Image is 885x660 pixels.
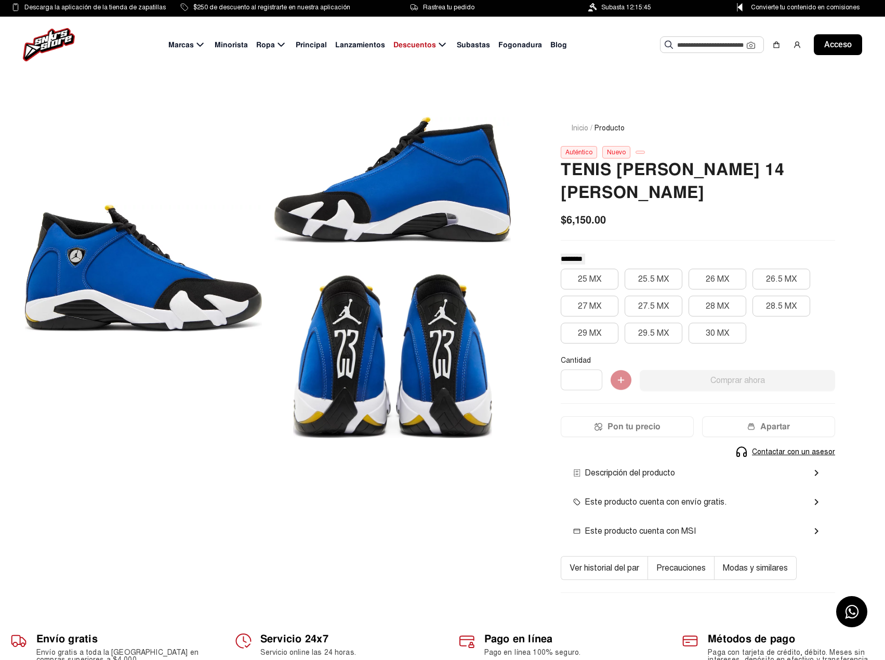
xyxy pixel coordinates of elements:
font: Nuevo [607,149,626,156]
img: msi [573,527,580,535]
font: Pago en línea [484,632,553,645]
font: $6,150.00 [561,213,606,227]
font: Comprar ahora [710,375,765,386]
img: compras [772,41,781,49]
font: Tenis [PERSON_NAME] 14 [PERSON_NAME] [561,159,784,203]
font: Envío gratis [36,632,98,645]
font: Modas y similares [723,563,788,573]
img: Icon.png [595,423,602,431]
img: logo [23,28,75,61]
font: 29 MX [578,328,602,338]
font: 25.5 MX [638,274,669,284]
font: Subastas [457,40,490,49]
font: Métodos de pago [708,632,795,645]
button: 25 MX [561,269,618,289]
font: Acceso [824,39,852,49]
font: / [590,124,592,133]
button: 30 MX [689,323,746,344]
font: 26 MX [706,274,730,284]
img: envio [573,469,580,477]
img: Agregar al carrito [611,370,631,391]
button: 28 MX [689,296,746,316]
button: Precauciones [648,556,715,580]
button: 27.5 MX [625,296,682,316]
mat-icon: chevron_right [810,496,823,508]
font: Minorista [215,40,248,49]
img: envio [573,498,580,506]
font: 29.5 MX [638,328,669,338]
font: Este producto cuenta con envío gratis. [585,497,727,507]
font: Servicio online las 24 horas. [260,648,356,657]
img: Buscar [665,41,673,49]
font: Servicio 24x7 [260,632,328,645]
font: Precauciones [656,563,706,573]
font: Descuentos [393,40,436,49]
button: Apartar [702,416,835,437]
font: 26.5 MX [766,274,797,284]
font: 27 MX [578,301,602,311]
button: 29 MX [561,323,618,344]
img: Cámara [747,41,755,49]
font: Descripción del producto [585,468,675,478]
img: Icono de punto de control [733,3,746,11]
button: Ver historial del par [561,556,648,580]
font: Cantidad [561,356,591,365]
font: 25 MX [578,274,602,284]
button: Comprar ahora [640,370,835,391]
img: wallet-05.png [747,423,755,431]
font: Apartar [760,421,790,432]
button: 27 MX [561,296,618,316]
font: Auténtico [565,149,592,156]
font: Pon tu precio [607,421,661,432]
button: 26 MX [689,269,746,289]
button: 29.5 MX [625,323,682,344]
font: Marcas [168,40,194,49]
font: 28 MX [706,301,730,311]
button: 26.5 MX [752,269,810,289]
font: Este producto cuenta con MSI [585,526,696,536]
button: Pon tu precio [561,416,694,437]
font: Ropa [256,40,275,49]
font: Blog [550,40,567,49]
font: Producto [595,124,625,133]
font: Lanzamientos [335,40,385,49]
font: Subasta 12:15:45 [601,4,651,11]
font: Pago en línea 100% seguro. [484,648,581,657]
font: Rastrea tu pedido [423,4,474,11]
font: Descarga la aplicación de la tienda de zapatillas [24,4,166,11]
img: usuario [793,41,801,49]
mat-icon: chevron_right [810,525,823,537]
mat-icon: chevron_right [810,467,823,479]
button: 28.5 MX [752,296,810,316]
font: 28.5 MX [766,301,797,311]
font: Fogonadura [498,40,542,49]
font: 27.5 MX [638,301,669,311]
a: Inicio [571,124,588,133]
font: $250 de descuento al registrarte en nuestra aplicación [193,4,350,11]
button: Modas y similares [715,556,797,580]
button: 25.5 MX [625,269,682,289]
font: 30 MX [706,328,730,338]
font: Ver historial del par [570,563,639,573]
font: Contactar con un asesor [752,447,835,456]
font: Convierte tu contenido en comisiones [751,4,860,11]
font: Principal [296,40,327,49]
